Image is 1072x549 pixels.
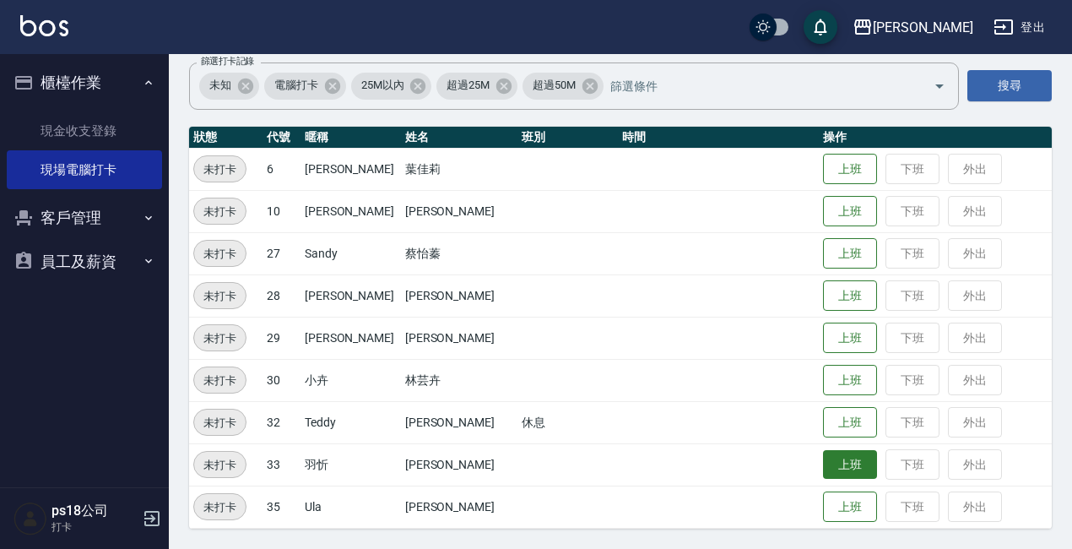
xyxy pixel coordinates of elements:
td: 林芸卉 [401,359,517,401]
button: Open [926,73,953,100]
td: 葉佳莉 [401,148,517,190]
div: [PERSON_NAME] [873,17,973,38]
span: 未打卡 [194,287,246,305]
button: 上班 [823,365,877,396]
th: 姓名 [401,127,517,149]
span: 25M以內 [351,77,414,94]
div: 未知 [199,73,259,100]
td: Ula [300,486,401,528]
td: 27 [263,232,300,274]
td: Sandy [300,232,401,274]
td: 羽忻 [300,443,401,486]
img: Person [14,502,47,535]
button: [PERSON_NAME] [846,10,980,45]
td: 33 [263,443,300,486]
td: 蔡怡蓁 [401,232,517,274]
th: 暱稱 [300,127,401,149]
button: 上班 [823,407,877,438]
label: 篩選打卡記錄 [201,55,254,68]
button: 客戶管理 [7,196,162,240]
th: 班別 [517,127,618,149]
td: [PERSON_NAME] [300,274,401,317]
input: 篩選條件 [606,71,904,101]
div: 25M以內 [351,73,432,100]
p: 打卡 [51,519,138,535]
th: 代號 [263,127,300,149]
button: 上班 [823,323,877,354]
span: 未打卡 [194,456,246,474]
button: 搜尋 [967,70,1052,101]
button: 上班 [823,280,877,312]
span: 未打卡 [194,160,246,178]
td: 28 [263,274,300,317]
th: 時間 [618,127,819,149]
td: 休息 [517,401,618,443]
span: 未打卡 [194,245,246,263]
a: 現場電腦打卡 [7,150,162,189]
td: [PERSON_NAME] [300,148,401,190]
td: [PERSON_NAME] [401,486,517,528]
span: 未知 [199,77,241,94]
div: 超過25M [436,73,517,100]
td: [PERSON_NAME] [401,190,517,232]
span: 未打卡 [194,203,246,220]
span: 電腦打卡 [264,77,328,94]
button: 上班 [823,238,877,269]
span: 未打卡 [194,414,246,432]
button: 上班 [823,154,877,185]
img: Logo [20,15,68,36]
span: 未打卡 [194,329,246,347]
td: 小卉 [300,359,401,401]
td: [PERSON_NAME] [300,317,401,359]
span: 未打卡 [194,498,246,516]
td: [PERSON_NAME] [401,317,517,359]
div: 電腦打卡 [264,73,346,100]
span: 超過50M [522,77,586,94]
div: 超過50M [522,73,604,100]
span: 未打卡 [194,372,246,389]
th: 操作 [819,127,1052,149]
button: 上班 [823,450,877,480]
td: 29 [263,317,300,359]
td: [PERSON_NAME] [401,443,517,486]
td: [PERSON_NAME] [300,190,401,232]
td: [PERSON_NAME] [401,401,517,443]
h5: ps18公司 [51,503,138,519]
td: 10 [263,190,300,232]
td: 6 [263,148,300,190]
button: 上班 [823,492,877,523]
span: 超過25M [436,77,500,94]
td: [PERSON_NAME] [401,274,517,317]
td: 32 [263,401,300,443]
button: 員工及薪資 [7,240,162,284]
button: save [804,10,837,44]
td: Teddy [300,401,401,443]
td: 30 [263,359,300,401]
td: 35 [263,486,300,528]
button: 登出 [987,12,1052,43]
button: 櫃檯作業 [7,61,162,105]
th: 狀態 [189,127,263,149]
button: 上班 [823,196,877,227]
a: 現金收支登錄 [7,111,162,150]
